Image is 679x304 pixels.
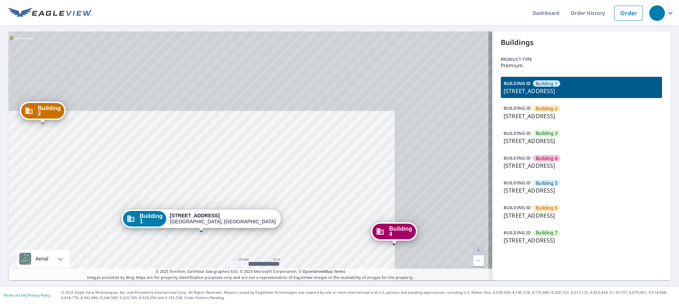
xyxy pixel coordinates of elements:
p: [STREET_ADDRESS] [504,112,659,120]
a: Order [614,6,643,21]
span: Building 2 [38,105,61,116]
p: BUILDING ID [504,230,531,236]
div: Aerial [17,250,70,268]
span: Building 4 [536,155,557,162]
span: Building 2 [536,105,557,112]
p: Images provided by Bing Maps are for property identification purposes only and are not a represen... [8,269,492,280]
span: Building 6 [536,205,557,211]
p: Buildings [501,37,662,48]
strong: [STREET_ADDRESS] [170,213,220,218]
span: Building 1 [536,80,557,87]
p: BUILDING ID [504,80,531,86]
p: [STREET_ADDRESS] [504,211,659,220]
p: [STREET_ADDRESS] [504,87,659,95]
p: BUILDING ID [504,180,531,186]
a: Current Level 20, Zoom Out [473,256,484,266]
div: Aerial [33,250,51,268]
p: [STREET_ADDRESS] [504,161,659,170]
span: Building 5 [536,180,557,187]
p: Product type [501,56,662,63]
span: Building 4 [389,226,412,237]
p: BUILDING ID [504,155,531,161]
p: [STREET_ADDRESS] [504,236,659,245]
a: Privacy Policy [28,293,51,298]
a: Current Level 20, Zoom In Disabled [473,245,484,256]
div: Dropped pin, building Building 2, Commercial property, 41 Devonshire Square Mechanicsburg, PA 17050 [20,102,66,124]
p: [STREET_ADDRESS] [504,137,659,145]
a: Terms [334,269,346,274]
div: Dropped pin, building Building 4, Commercial property, 41 Devonshire Square Mechanicsburg, PA 17050 [371,222,417,244]
p: © 2025 Eagle View Technologies, Inc. and Pictometry International Corp. All Rights Reserved. Repo... [61,290,675,300]
span: Building 1 [140,213,163,224]
a: Terms of Use [4,293,25,298]
span: Building 7 [536,229,557,236]
p: Premium [501,63,662,68]
p: BUILDING ID [504,105,531,111]
p: BUILDING ID [504,205,531,211]
span: © 2025 TomTom, Earthstar Geographics SIO, © 2025 Microsoft Corporation, © [156,269,346,275]
div: [GEOGRAPHIC_DATA], [GEOGRAPHIC_DATA] 17050 [170,213,276,225]
p: BUILDING ID [504,130,531,136]
div: Dropped pin, building Building 1, Commercial property, 41 Devonshire Square Mechanicsburg, PA 17050 [122,210,281,231]
a: OpenStreetMap [303,269,332,274]
p: [STREET_ADDRESS] [504,186,659,195]
img: EV Logo [8,8,92,18]
p: | [4,293,51,297]
span: Building 3 [536,130,557,137]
